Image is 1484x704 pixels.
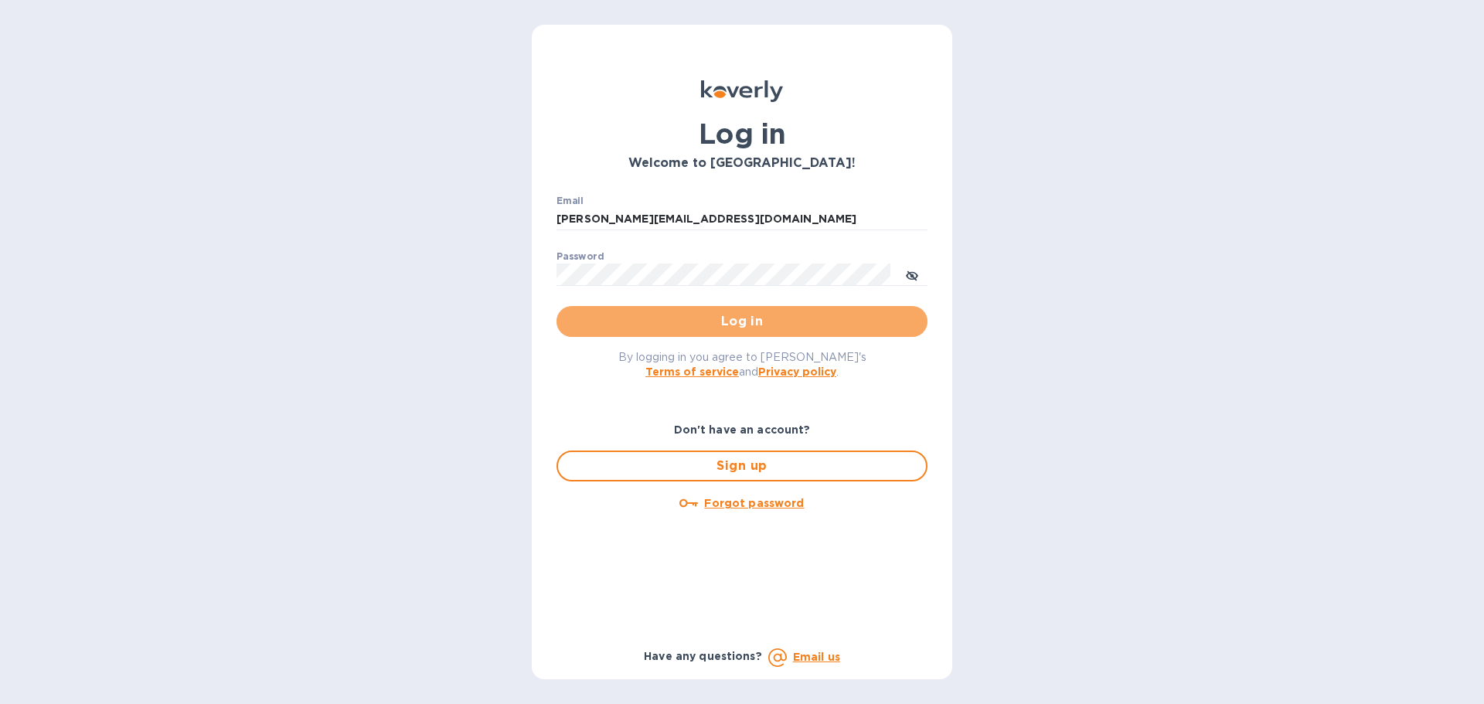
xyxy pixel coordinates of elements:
a: Privacy policy [758,366,836,378]
button: Log in [556,306,927,337]
label: Password [556,252,604,261]
b: Have any questions? [644,650,762,662]
button: Sign up [556,451,927,481]
h1: Log in [556,117,927,150]
img: Koverly [701,80,783,102]
u: Forgot password [704,497,804,509]
h3: Welcome to [GEOGRAPHIC_DATA]! [556,156,927,171]
input: Enter email address [556,208,927,231]
label: Email [556,196,584,206]
span: Log in [569,312,915,331]
button: toggle password visibility [897,259,927,290]
span: By logging in you agree to [PERSON_NAME]'s and . [618,351,866,378]
a: Email us [793,651,840,663]
span: Sign up [570,457,914,475]
b: Don't have an account? [674,423,811,436]
a: Terms of service [645,366,739,378]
